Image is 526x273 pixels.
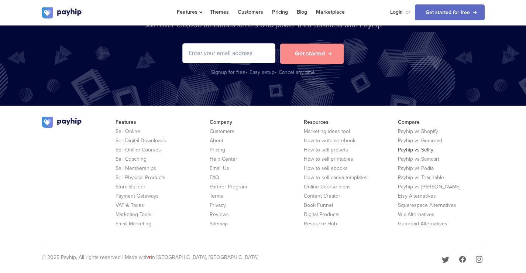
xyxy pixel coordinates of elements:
a: Facebook [457,254,468,265]
a: Sell Physical Products [116,174,165,181]
a: FAQ [210,174,219,181]
a: Payhip vs Podia [398,165,434,171]
img: logo.svg [42,7,82,18]
a: Get started for free [415,4,485,20]
a: Online Course Ideas [304,184,351,190]
a: About [210,137,223,144]
a: How to sell canva templates [304,174,368,181]
li: Compare [398,119,485,126]
p: © 2025 Payhip, All rights reserved | Made with in [GEOGRAPHIC_DATA], [GEOGRAPHIC_DATA] [42,254,258,261]
a: Sell Digital Downloads [116,137,166,144]
a: Payhip vs Gumroad [398,137,442,144]
a: Book Funnel [304,202,333,208]
a: Sell Online [116,128,140,134]
a: Etsy Alternatives [398,193,436,199]
li: Features [116,119,202,126]
a: Privacy [210,202,226,208]
a: Marketing ideas tool [304,128,350,134]
li: Resources [304,119,391,126]
a: Terms [210,193,223,199]
a: Digital Products [304,211,340,218]
a: Gumroad Alternatives [398,221,447,227]
a: Payhip vs Samcart [398,156,439,162]
a: Partner Program [210,184,247,190]
a: Pricing [210,147,225,153]
a: Sell Memberships [116,165,156,171]
a: Sitemap [210,221,228,227]
a: Sell Coaching [116,156,147,162]
a: How to sell printables [304,156,353,162]
li: Company [210,119,296,126]
a: Customers [210,128,234,134]
div: Signup for free [211,69,248,76]
button: Get started [280,44,344,64]
a: Email Us [210,165,229,171]
a: Wix Alternatives [398,211,434,218]
a: VAT & Taxes [116,202,144,208]
span: ♥ [148,254,151,260]
a: Payhip vs [PERSON_NAME] [398,184,460,190]
a: Sell Online Courses [116,147,161,153]
a: Payment Gateways [116,193,159,199]
a: How to sell ebooks [304,165,348,171]
a: Store Builder [116,184,145,190]
a: Twitter [440,254,451,265]
div: Cancel any time [279,69,315,76]
span: • [245,69,247,75]
a: Help Center [210,156,237,162]
a: Content Creator [304,193,340,199]
span: Features [177,9,201,15]
a: Marketing Tools [116,211,151,218]
a: Resource Hub [304,221,337,227]
span: • [275,69,276,75]
a: Email Marketing [116,221,151,227]
input: Enter your email address [183,44,275,63]
a: Payhip vs Shopify [398,128,438,134]
a: Squarespace Alternatives [398,202,456,208]
a: Instagram [474,254,485,265]
div: Easy setup [250,69,277,76]
a: How to sell presets [304,147,348,153]
a: Payhip vs Teachable [398,174,444,181]
a: How to write an ebook [304,137,355,144]
img: logo.svg [42,117,82,128]
a: Reviews [210,211,229,218]
a: Payhip vs Sellfy [398,147,433,153]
